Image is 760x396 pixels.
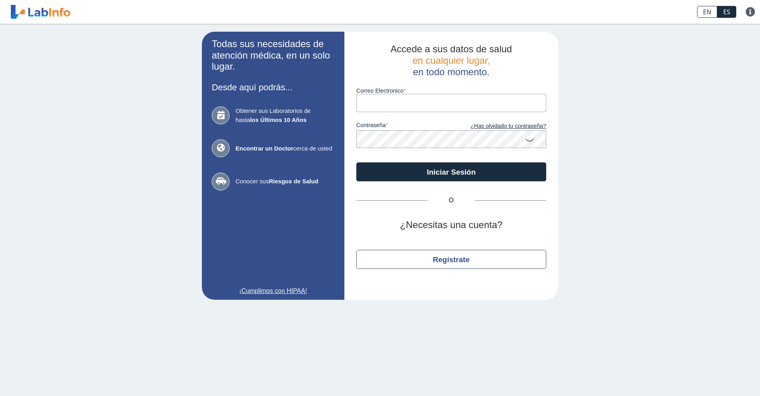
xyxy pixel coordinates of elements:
span: Accede a sus datos de salud [391,44,512,54]
b: Riesgos de Salud [269,178,318,185]
span: O [427,196,475,205]
label: Correo Electronico [356,88,546,94]
a: ES [717,6,736,18]
span: Conocer sus [236,177,334,186]
h2: ¿Necesitas una cuenta? [356,219,546,231]
span: en todo momento. [413,67,489,77]
button: Iniciar Sesión [356,162,546,181]
h3: Desde aquí podrás... [212,82,334,92]
b: Encontrar un Doctor [236,145,293,152]
button: Regístrate [356,250,546,269]
a: ¡Cumplimos con HIPAA! [212,286,334,296]
span: cerca de usted [236,144,334,153]
label: contraseña [356,122,451,131]
h2: Todas sus necesidades de atención médica, en un solo lugar. [212,38,334,72]
a: EN [697,6,717,18]
span: en cualquier lugar, [412,55,490,66]
a: ¿Has olvidado tu contraseña? [451,122,546,131]
b: los Últimos 10 Años [250,116,307,123]
span: Obtener sus Laboratorios de hasta [236,107,334,124]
